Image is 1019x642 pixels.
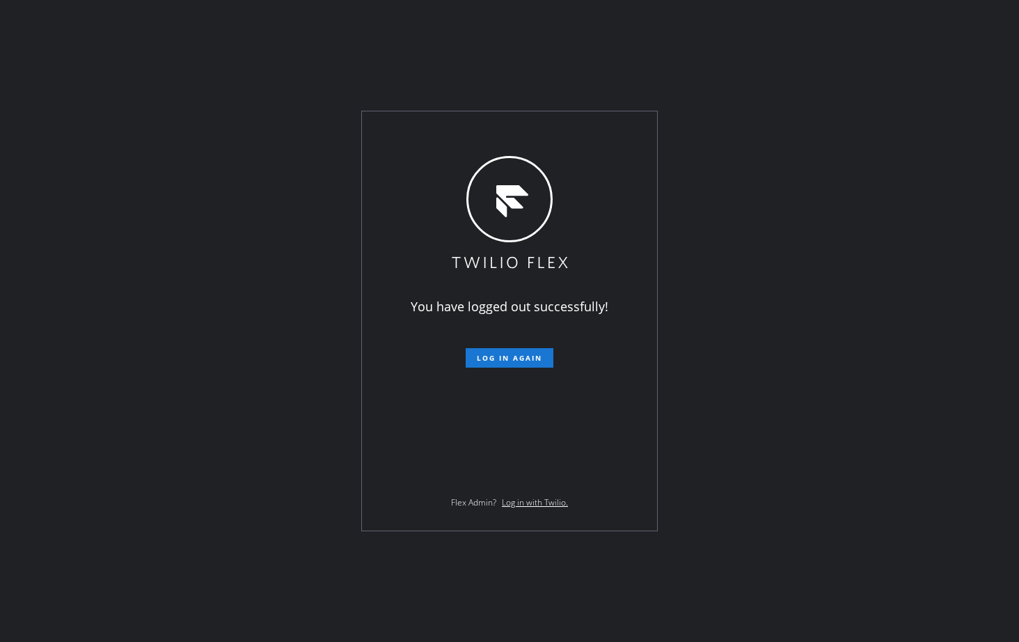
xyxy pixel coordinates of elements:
[411,298,608,315] span: You have logged out successfully!
[451,496,496,508] span: Flex Admin?
[466,348,553,368] button: Log in again
[477,353,542,363] span: Log in again
[502,496,568,508] a: Log in with Twilio.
